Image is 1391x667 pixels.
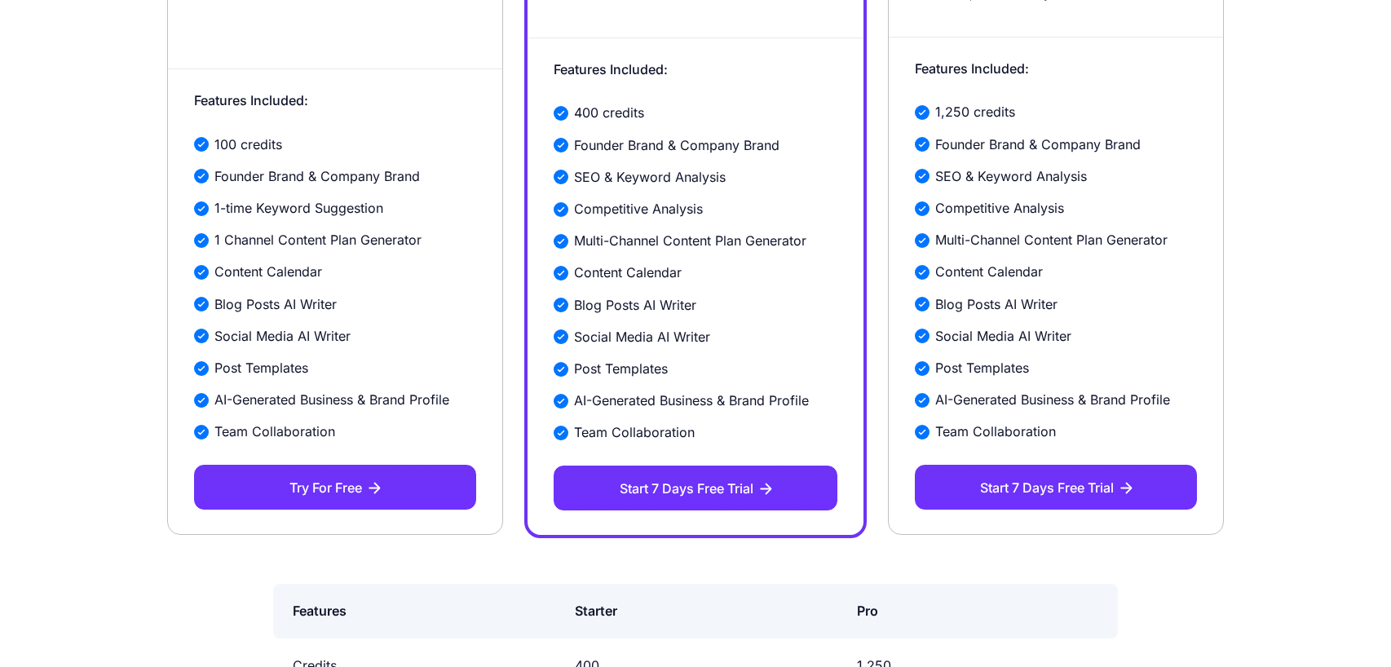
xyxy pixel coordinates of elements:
[915,58,1197,80] p: Features Included:
[214,229,422,251] p: 1 Channel Content Plan Generator
[554,466,837,510] a: Start 7 Days Free Trial
[935,421,1056,443] p: Team Collaboration
[214,166,420,188] p: Founder Brand & Company Brand
[214,294,337,316] p: Blog Posts AI Writer
[935,389,1170,411] p: AI-Generated Business & Brand Profile
[620,478,753,500] div: Start 7 Days Free Trial
[214,134,282,156] p: 100 credits
[289,477,362,499] div: Try For Free
[574,230,806,252] p: Multi-Channel Content Plan Generator
[214,421,335,443] p: Team Collaboration
[574,135,779,157] p: Founder Brand & Company Brand
[293,600,535,622] p: Features
[574,102,644,124] p: 400 credits
[194,465,476,510] a: Try For Free
[574,358,668,380] p: Post Templates
[574,262,682,284] p: Content Calendar
[574,390,809,412] p: AI-Generated Business & Brand Profile
[857,600,1099,622] p: Pro
[935,294,1058,316] p: Blog Posts AI Writer
[214,389,449,411] p: AI-Generated Business & Brand Profile
[574,166,726,188] p: SEO & Keyword Analysis
[574,422,695,444] p: Team Collaboration
[194,90,476,112] p: Features Included:
[935,229,1168,251] p: Multi-Channel Content Plan Generator
[214,357,308,379] p: Post Templates
[980,477,1114,499] div: Start 7 Days Free Trial
[214,325,351,347] p: Social Media AI Writer
[935,197,1064,219] p: Competitive Analysis
[574,294,696,316] p: Blog Posts AI Writer
[935,166,1087,188] p: SEO & Keyword Analysis
[935,325,1071,347] p: Social Media AI Writer
[935,357,1029,379] p: Post Templates
[935,134,1141,156] p: Founder Brand & Company Brand
[935,261,1043,283] p: Content Calendar
[575,600,817,622] p: Starter
[915,465,1197,510] a: Start 7 Days Free Trial
[935,101,1015,123] p: 1,250 credits
[214,197,383,219] p: 1-time Keyword Suggestion
[574,326,710,348] p: Social Media AI Writer
[574,198,703,220] p: Competitive Analysis
[214,261,322,283] p: Content Calendar
[554,59,837,81] p: Features Included:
